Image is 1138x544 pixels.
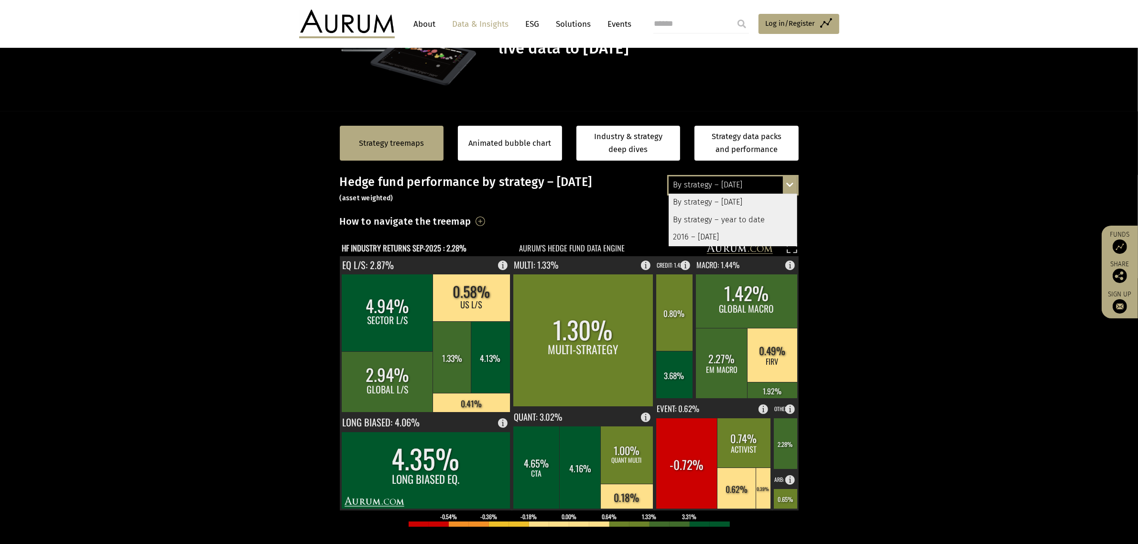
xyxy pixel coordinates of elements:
[340,194,393,202] small: (asset weighted)
[409,15,441,33] a: About
[1106,230,1133,254] a: Funds
[521,15,544,33] a: ESG
[669,211,797,228] div: By strategy – year to date
[468,137,551,150] a: Animated bubble chart
[359,137,424,150] a: Strategy treemaps
[1106,261,1133,283] div: Share
[1113,239,1127,254] img: Access Funds
[340,213,471,229] h3: How to navigate the treemap
[1106,290,1133,314] a: Sign up
[1113,269,1127,283] img: Share this post
[340,175,799,204] h3: Hedge fund performance by strategy – [DATE]
[669,176,797,194] div: By strategy – [DATE]
[603,15,632,33] a: Events
[766,18,815,29] span: Log in/Register
[576,126,681,161] a: Industry & strategy deep dives
[1113,299,1127,314] img: Sign up to our newsletter
[732,14,751,33] input: Submit
[694,126,799,161] a: Strategy data packs and performance
[669,228,797,246] div: 2016 – [DATE]
[669,194,797,211] div: By strategy – [DATE]
[448,15,514,33] a: Data & Insights
[552,15,596,33] a: Solutions
[759,14,839,34] a: Log in/Register
[299,10,395,38] img: Aurum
